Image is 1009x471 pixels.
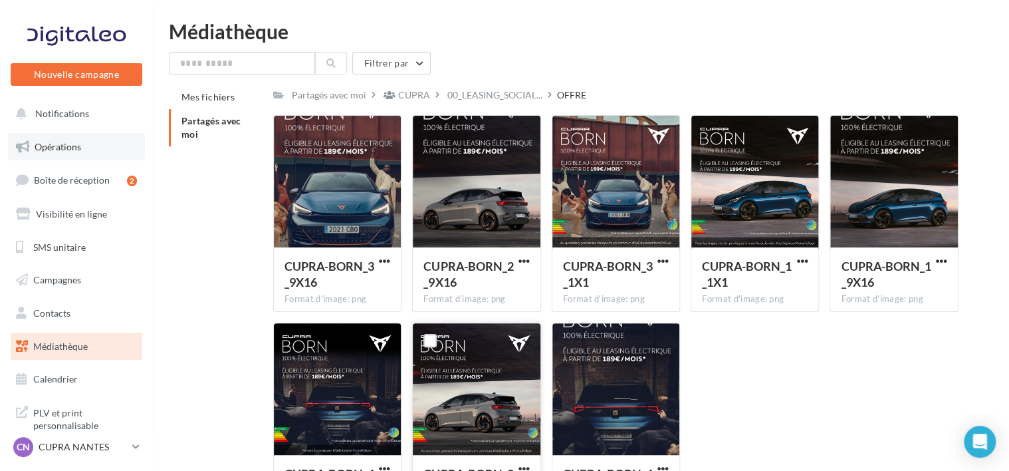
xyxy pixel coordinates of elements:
[292,88,366,102] div: Partagés avec moi
[33,341,88,352] span: Médiathèque
[8,166,145,194] a: Boîte de réception2
[563,259,653,289] span: CUPRA-BORN_3_1X1
[33,404,137,432] span: PLV et print personnalisable
[284,293,390,305] div: Format d'image: png
[8,100,140,128] button: Notifications
[352,52,431,75] button: Filtrer par
[447,88,542,102] span: 00_LEASING_SOCIAL...
[181,91,235,102] span: Mes fichiers
[35,141,81,152] span: Opérations
[11,434,142,460] a: CN CUPRA NANTES
[423,259,513,289] span: CUPRA-BORN_2_9X16
[964,426,996,458] div: Open Intercom Messenger
[35,108,89,119] span: Notifications
[33,274,81,285] span: Campagnes
[702,293,808,305] div: Format d'image: png
[33,241,86,252] span: SMS unitaire
[8,299,145,327] a: Contacts
[8,365,145,393] a: Calendrier
[11,63,142,86] button: Nouvelle campagne
[33,373,78,385] span: Calendrier
[8,398,145,438] a: PLV et print personnalisable
[557,88,586,102] div: OFFRE
[17,440,30,454] span: CN
[8,333,145,361] a: Médiathèque
[841,259,931,289] span: CUPRA-BORN_1_9X16
[169,21,993,41] div: Médiathèque
[702,259,792,289] span: CUPRA-BORN_1_1X1
[181,115,241,140] span: Partagés avec moi
[34,174,110,186] span: Boîte de réception
[284,259,374,289] span: CUPRA-BORN_3_9X16
[36,208,107,220] span: Visibilité en ligne
[127,176,137,186] div: 2
[8,133,145,161] a: Opérations
[39,440,127,454] p: CUPRA NANTES
[398,88,430,102] div: CUPRA
[33,307,70,319] span: Contacts
[563,293,669,305] div: Format d'image: png
[8,266,145,294] a: Campagnes
[8,200,145,228] a: Visibilité en ligne
[8,234,145,261] a: SMS unitaire
[423,293,529,305] div: Format d'image: png
[841,293,947,305] div: Format d'image: png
